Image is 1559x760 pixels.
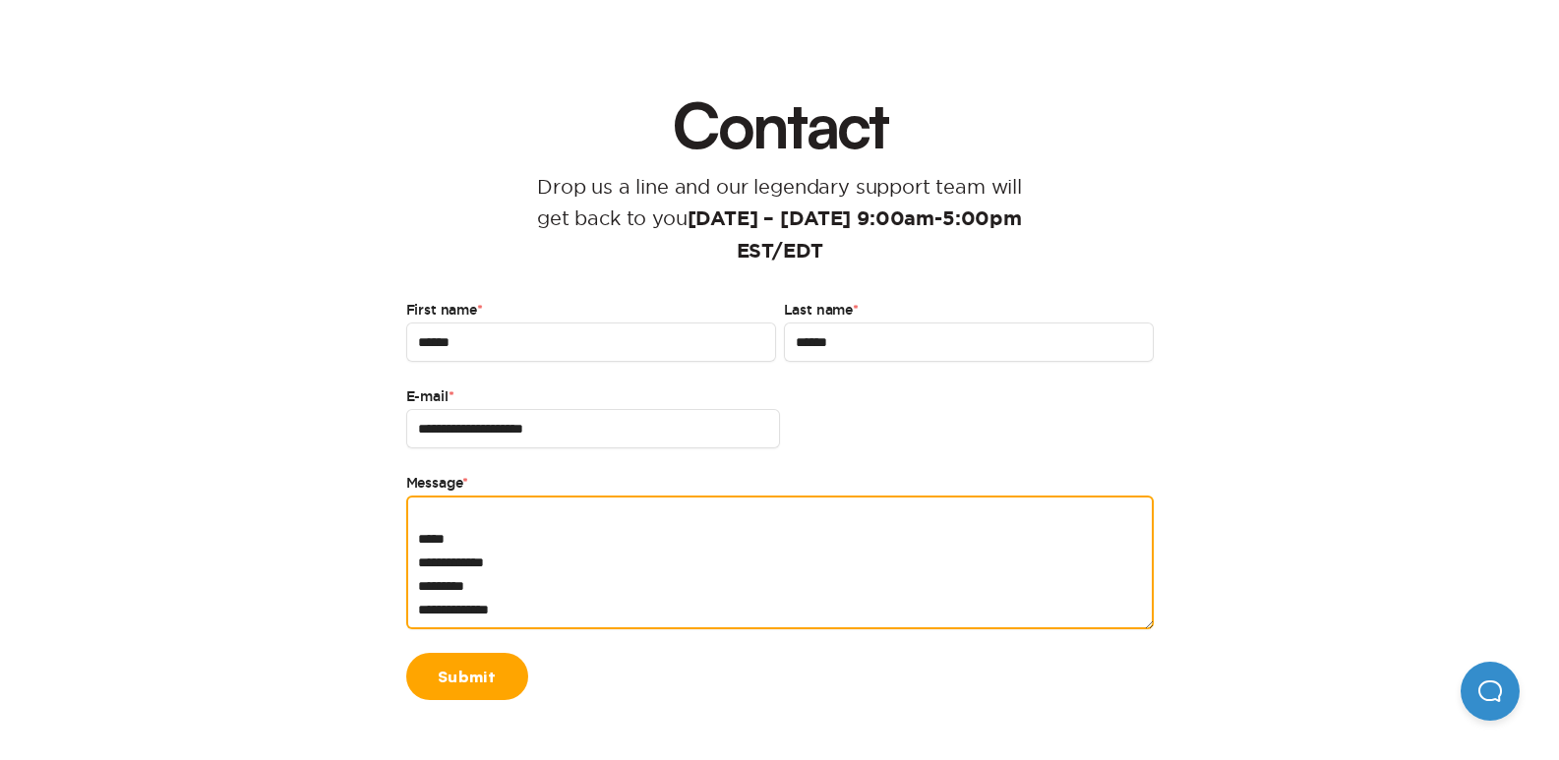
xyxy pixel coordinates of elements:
[508,171,1052,267] p: Drop us a line and our legendary support team will get back to you
[406,385,780,409] label: E-mail
[1461,662,1520,721] iframe: Help Scout Beacon - Open
[653,92,907,155] h1: Contact
[406,472,1154,496] label: Message
[406,653,528,700] a: Submit
[688,209,1022,262] strong: [DATE] – [DATE] 9:00am-5:00pm EST/EDT
[784,299,1154,322] label: Last name
[406,299,776,322] label: First name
